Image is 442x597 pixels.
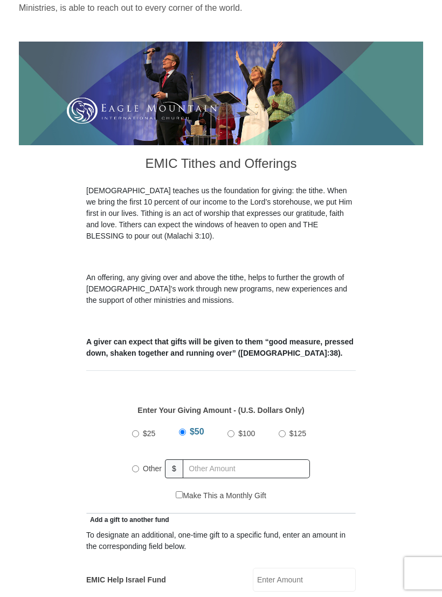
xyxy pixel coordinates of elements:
[289,429,306,438] span: $125
[165,459,183,478] span: $
[253,568,356,592] input: Enter Amount
[176,491,183,498] input: Make This a Monthly Gift
[190,427,204,436] span: $50
[143,464,162,473] span: Other
[143,429,155,438] span: $25
[86,516,169,524] span: Add a gift to another fund
[137,406,304,415] strong: Enter Your Giving Amount - (U.S. Dollars Only)
[86,185,356,242] p: [DEMOGRAPHIC_DATA] teaches us the foundation for giving: the tithe. When we bring the first 10 pe...
[86,272,356,306] p: An offering, any giving over and above the tithe, helps to further the growth of [DEMOGRAPHIC_DAT...
[176,490,266,501] label: Make This a Monthly Gift
[86,337,354,357] b: A giver can expect that gifts will be given to them “good measure, pressed down, shaken together ...
[86,530,356,552] div: To designate an additional, one-time gift to a specific fund, enter an amount in the correspondin...
[86,145,356,185] h3: EMIC Tithes and Offerings
[86,574,166,586] label: EMIC Help Israel Fund
[238,429,255,438] span: $100
[183,459,310,478] input: Other Amount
